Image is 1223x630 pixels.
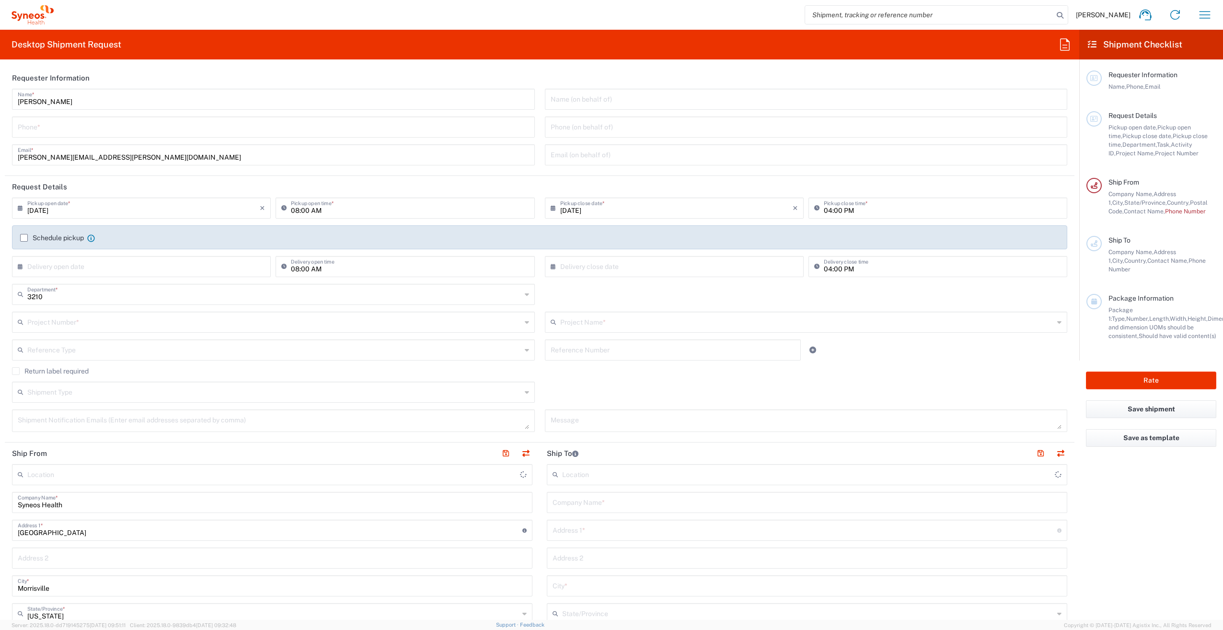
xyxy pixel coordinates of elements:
[12,39,121,50] h2: Desktop Shipment Request
[1112,199,1124,206] span: City,
[496,622,520,628] a: Support
[1126,315,1149,322] span: Number,
[547,449,578,458] h2: Ship To
[12,182,67,192] h2: Request Details
[1188,315,1208,322] span: Height,
[260,200,265,216] i: ×
[1124,199,1167,206] span: State/Province,
[1167,199,1190,206] span: Country,
[806,343,819,357] a: Add Reference
[1064,621,1211,630] span: Copyright © [DATE]-[DATE] Agistix Inc., All Rights Reserved
[1116,150,1155,157] span: Project Name,
[1155,150,1199,157] span: Project Number
[130,622,236,628] span: Client: 2025.18.0-9839db4
[1126,83,1145,90] span: Phone,
[1108,71,1177,79] span: Requester Information
[1086,400,1216,418] button: Save shipment
[20,234,84,242] label: Schedule pickup
[1145,83,1161,90] span: Email
[1088,39,1182,50] h2: Shipment Checklist
[1108,190,1154,198] span: Company Name,
[1108,124,1157,131] span: Pickup open date,
[1139,332,1216,339] span: Should have valid content(s)
[1086,429,1216,447] button: Save as template
[1108,236,1131,244] span: Ship To
[1170,315,1188,322] span: Width,
[805,6,1053,24] input: Shipment, tracking or reference number
[1108,178,1139,186] span: Ship From
[12,622,126,628] span: Server: 2025.18.0-dd719145275
[1122,141,1157,148] span: Department,
[1086,372,1216,389] button: Rate
[1147,257,1188,264] span: Contact Name,
[12,73,90,83] h2: Requester Information
[1108,112,1157,119] span: Request Details
[1108,294,1174,302] span: Package Information
[1149,315,1170,322] span: Length,
[90,622,126,628] span: [DATE] 09:51:11
[1157,141,1171,148] span: Task,
[793,200,798,216] i: ×
[196,622,236,628] span: [DATE] 09:32:48
[1108,83,1126,90] span: Name,
[12,449,47,458] h2: Ship From
[12,367,89,375] label: Return label required
[1112,315,1126,322] span: Type,
[1112,257,1124,264] span: City,
[1124,257,1147,264] span: Country,
[520,622,544,628] a: Feedback
[1108,248,1154,256] span: Company Name,
[1108,306,1133,322] span: Package 1:
[1165,208,1206,215] span: Phone Number
[1076,11,1131,19] span: [PERSON_NAME]
[1122,132,1173,140] span: Pickup close date,
[1124,208,1165,215] span: Contact Name,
